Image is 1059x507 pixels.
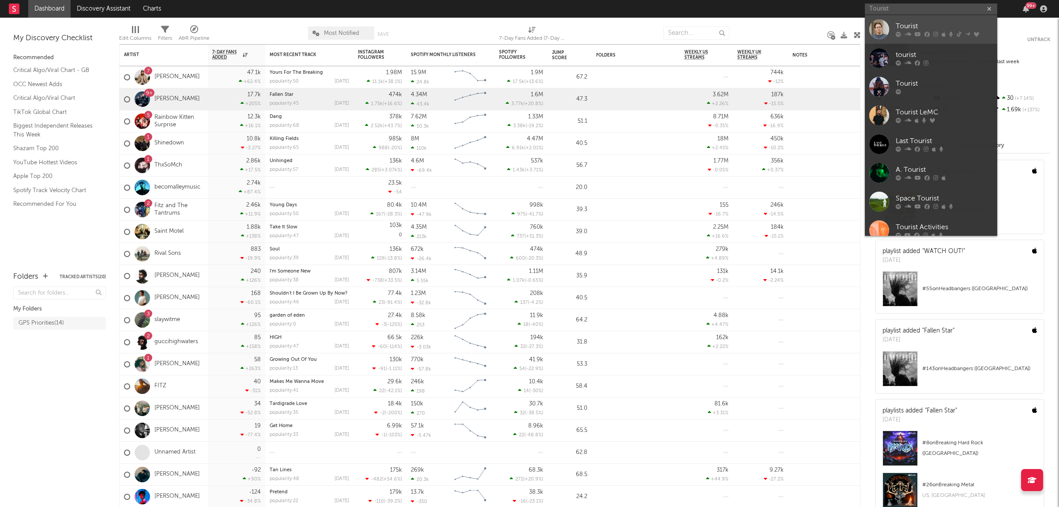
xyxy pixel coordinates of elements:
[195,50,203,59] button: Filter by Artist
[667,51,676,60] button: Filter by Folders
[552,138,587,149] div: 40.5
[922,363,1037,374] div: # 143 on Headbangers ([GEOGRAPHIC_DATA])
[770,202,784,208] div: 246k
[922,284,1037,294] div: # 55 on Headbangers ([GEOGRAPHIC_DATA])
[770,114,784,120] div: 636k
[552,204,587,215] div: 39.3
[13,144,97,153] a: Shazam Top 200
[922,328,954,334] a: "Fallen Star"
[865,4,997,15] input: Search for artists
[411,70,426,76] div: 15.9M
[922,490,1037,501] div: US, [GEOGRAPHIC_DATA]
[252,50,261,59] button: Filter by 7-Day Fans Added
[411,101,429,107] div: 43.4k
[451,155,490,177] svg: Chart title
[154,202,203,217] a: Fitz and The Tantrums
[876,351,1044,393] a: #143onHeadbangers ([GEOGRAPHIC_DATA])
[241,233,261,239] div: +138 %
[684,49,715,60] span: Weekly US Streams
[411,212,432,217] div: -47.9k
[865,44,997,72] a: tourist
[158,33,172,44] div: Filters
[896,79,993,89] div: Tourist
[13,317,106,330] a: GPS Priorities(14)
[552,94,587,105] div: 47.3
[367,79,402,84] div: ( )
[865,15,997,44] a: Tourist
[270,490,288,495] a: Pretend
[247,70,261,76] div: 47.1k
[896,165,993,175] div: A. Tourist
[377,32,389,37] button: Save
[334,256,349,261] div: [DATE]
[389,146,401,151] span: -20 %
[713,114,729,120] div: 8.71M
[876,431,1044,473] a: #8onBreaking Hard Rock ([GEOGRAPHIC_DATA])
[388,180,402,186] div: 23.5k
[411,52,477,57] div: Spotify Monthly Listeners
[922,438,1037,459] div: # 8 on Breaking Hard Rock ([GEOGRAPHIC_DATA])
[411,256,432,261] div: -26.4k
[365,101,402,106] div: ( )
[513,79,524,84] span: 17.5k
[179,22,210,48] div: A&R Pipeline
[154,405,200,412] a: [PERSON_NAME]
[411,145,427,151] div: 110k
[251,246,261,252] div: 883
[526,168,542,173] span: +3.71 %
[717,136,729,142] div: 18M
[241,145,261,151] div: -3.27 %
[248,114,261,120] div: 12.3k
[527,136,543,142] div: 4.47M
[451,221,490,243] svg: Chart title
[1025,2,1036,9] div: 99 +
[381,168,401,173] span: +3.07k %
[770,136,784,142] div: 450k
[384,124,401,129] span: +43.7 %
[709,211,729,217] div: -16.7 %
[896,193,993,204] div: Space Tourist
[770,269,784,274] div: 14.1k
[511,211,543,217] div: ( )
[393,50,402,59] button: Filter by Instagram Followers
[768,79,784,84] div: -12 %
[270,52,336,57] div: Most Recent Track
[771,224,784,230] div: 184k
[240,211,261,217] div: +11.9 %
[270,101,299,106] div: popularity: 45
[510,255,543,261] div: ( )
[513,168,525,173] span: 1.43k
[251,269,261,274] div: 240
[154,95,200,103] a: [PERSON_NAME]
[154,294,200,302] a: [PERSON_NAME]
[896,222,993,233] div: Tourist Activities
[13,287,106,299] input: Search for folders...
[246,158,261,164] div: 2.86k
[13,53,106,63] div: Recommended
[334,123,349,128] div: [DATE]
[526,234,542,239] span: +51.3 %
[154,184,200,191] a: becomalleymusic
[384,102,401,106] span: +16.6 %
[865,216,997,245] a: Tourist Activities
[13,171,97,181] a: Apple Top 200
[119,33,151,44] div: Edit Columns
[379,146,388,151] span: 988
[552,271,587,281] div: 35.9
[526,256,542,261] span: -20.3 %
[865,159,997,187] a: A. Tourist
[386,70,402,76] div: 1.98M
[865,130,997,159] a: Last Tourist
[896,21,993,32] div: Tourist
[372,79,383,84] span: 11.1k
[247,224,261,230] div: 1.88k
[896,107,993,118] div: Tourist LeMC
[390,223,402,228] div: 103k
[513,124,526,129] span: 3.38k
[865,101,997,130] a: Tourist LeMC
[385,212,401,217] span: -28.3 %
[154,471,200,478] a: [PERSON_NAME]
[13,121,97,139] a: Biggest Independent Releases This Week
[717,269,729,274] div: 131k
[365,123,402,129] div: ( )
